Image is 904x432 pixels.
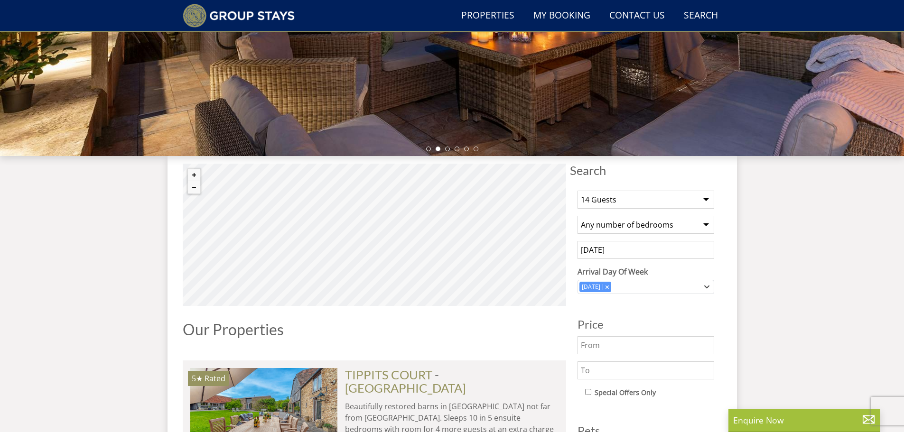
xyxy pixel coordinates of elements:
[680,5,722,27] a: Search
[570,164,722,177] span: Search
[192,373,203,384] span: TIPPITS COURT has a 5 star rating under the Quality in Tourism Scheme
[578,280,714,294] div: Combobox
[579,283,603,291] div: [DATE]
[183,164,566,306] canvas: Map
[205,373,225,384] span: Rated
[595,387,656,398] label: Special Offers Only
[578,336,714,354] input: From
[578,241,714,259] input: Arrival Date
[188,181,200,193] button: Zoom out
[733,414,876,426] p: Enquire Now
[345,368,466,395] span: -
[188,169,200,181] button: Zoom in
[578,318,714,331] h3: Price
[345,381,466,395] a: [GEOGRAPHIC_DATA]
[606,5,669,27] a: Contact Us
[457,5,518,27] a: Properties
[183,4,295,28] img: Group Stays
[183,321,566,338] h1: Our Properties
[578,361,714,379] input: To
[530,5,594,27] a: My Booking
[578,266,714,277] label: Arrival Day Of Week
[345,368,432,382] a: TIPPITS COURT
